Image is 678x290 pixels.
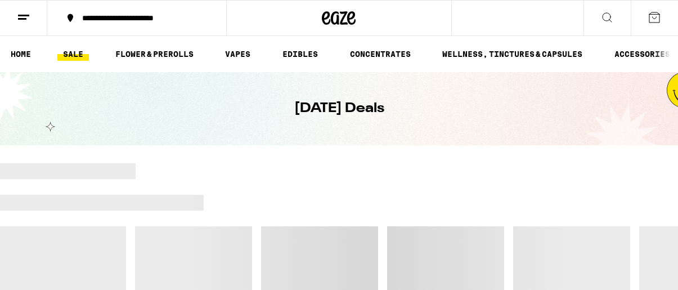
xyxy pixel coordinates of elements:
a: HOME [5,47,37,61]
a: EDIBLES [277,47,324,61]
a: ACCESSORIES [609,47,676,61]
a: SALE [57,47,89,61]
h1: [DATE] Deals [294,99,384,118]
a: VAPES [219,47,256,61]
a: FLOWER & PREROLLS [110,47,199,61]
a: CONCENTRATES [344,47,416,61]
a: WELLNESS, TINCTURES & CAPSULES [437,47,588,61]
